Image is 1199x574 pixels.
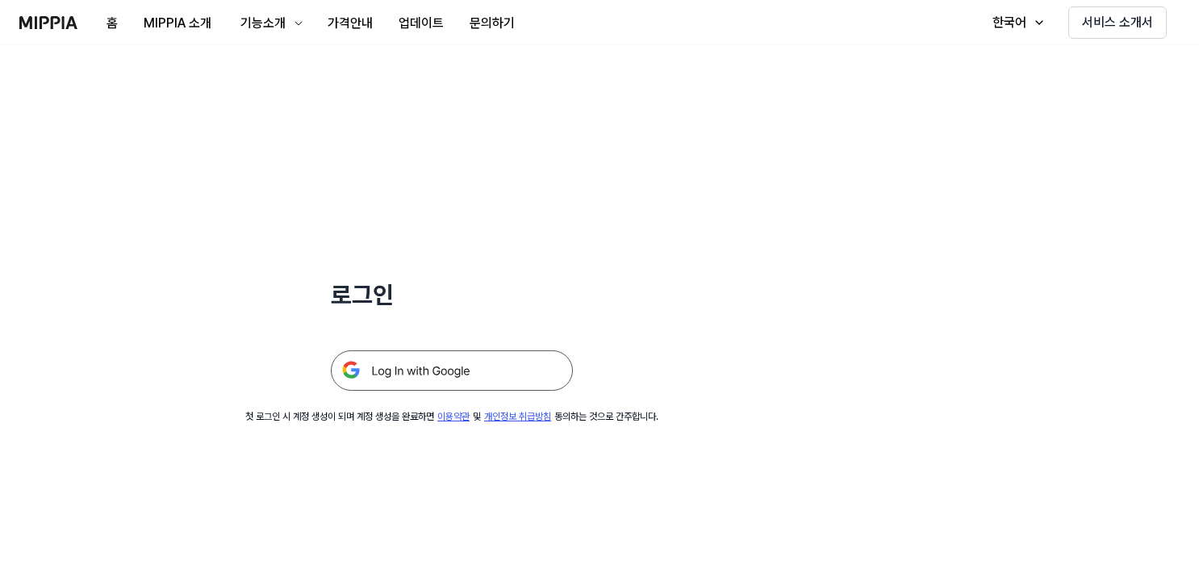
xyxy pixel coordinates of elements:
[94,7,131,40] button: 홈
[331,278,573,312] h1: 로그인
[1068,6,1167,39] button: 서비스 소개서
[976,6,1055,39] button: 한국어
[331,350,573,391] img: 구글 로그인 버튼
[386,1,457,45] a: 업데이트
[131,7,224,40] button: MIPPIA 소개
[386,7,457,40] button: 업데이트
[245,410,658,424] div: 첫 로그인 시 계정 생성이 되며 계정 생성을 완료하면 및 동의하는 것으로 간주합니다.
[437,411,470,422] a: 이용약관
[19,16,77,29] img: logo
[315,7,386,40] button: 가격안내
[989,13,1030,32] div: 한국어
[224,7,315,40] button: 기능소개
[237,14,289,33] div: 기능소개
[457,7,528,40] button: 문의하기
[484,411,551,422] a: 개인정보 취급방침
